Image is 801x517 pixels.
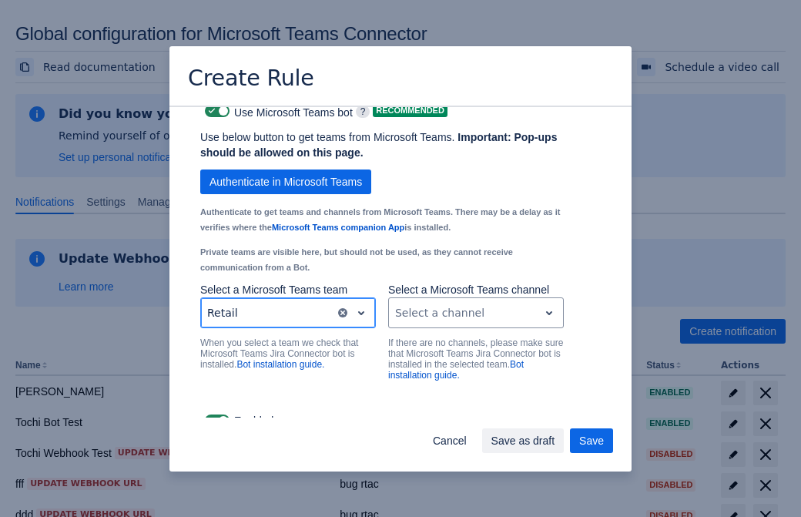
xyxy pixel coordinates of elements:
a: Bot installation guide. [388,359,524,381]
h3: Create Rule [188,65,314,95]
button: Cancel [424,428,476,453]
button: clear [337,307,349,319]
p: Select a Microsoft Teams team [200,282,376,297]
p: If there are no channels, please make sure that Microsoft Teams Jira Connector bot is installed i... [388,337,564,381]
span: Save [579,428,604,453]
span: Save as draft [491,428,555,453]
p: Select a Microsoft Teams channel [388,282,564,297]
div: Scrollable content [169,106,632,418]
button: Save [570,428,613,453]
div: Enabled [200,410,601,431]
p: When you select a team we check that Microsoft Teams Jira Connector bot is installed. [200,337,376,370]
span: Authenticate in Microsoft Teams [209,170,362,194]
small: Private teams are visible here, but should not be used, as they cannot receive communication from... [200,247,513,272]
div: Use Microsoft Teams bot [200,100,353,122]
small: Authenticate to get teams and channels from Microsoft Teams. There may be a delay as it verifies ... [200,207,560,232]
span: open [540,304,558,322]
span: Cancel [433,428,467,453]
span: ? [356,106,370,118]
span: Recommended [373,106,447,115]
span: open [352,304,370,322]
a: Bot installation guide. [236,359,324,370]
button: Save as draft [482,428,565,453]
p: Use below button to get teams from Microsoft Teams. [200,129,564,160]
a: Microsoft Teams companion App [272,223,404,232]
button: Authenticate in Microsoft Teams [200,170,371,194]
